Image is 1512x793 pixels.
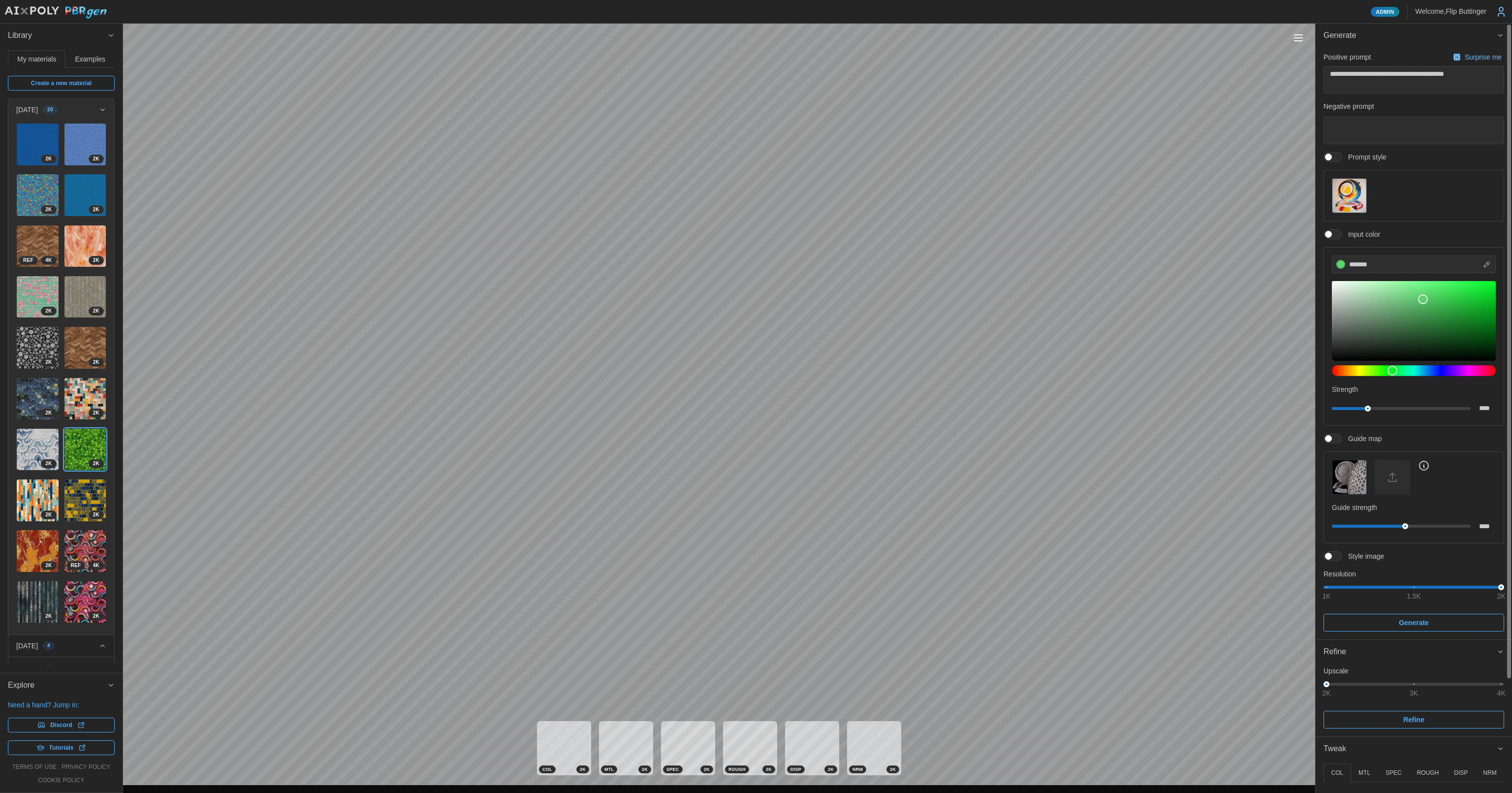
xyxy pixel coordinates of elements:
[1316,737,1512,761] button: Tweak
[64,378,106,420] img: HoR2omZZLXJGORTLu1Xa
[64,378,107,420] a: HoR2omZZLXJGORTLu1Xa2K
[1386,769,1402,777] p: SPEC
[1332,384,1496,394] p: Strength
[16,663,38,673] p: [DATE]
[45,562,52,570] span: 2 K
[1454,769,1468,777] p: DISP
[8,635,114,657] button: [DATE]4
[1291,31,1305,45] button: Toggle viewport controls
[8,740,115,755] a: Tutorials
[64,429,106,471] img: JRFGPhhRt5Yj1BDkBmTq
[8,673,107,698] span: Explore
[1416,6,1486,16] p: Welcome, Flip Buttinger
[1342,152,1386,162] span: Prompt style
[93,307,99,315] span: 2 K
[1332,460,1367,495] button: Guide map
[31,76,92,90] span: Create a new material
[580,766,586,773] span: 2 K
[16,641,38,651] p: [DATE]
[45,155,52,163] span: 2 K
[93,256,99,264] span: 2 K
[604,766,614,773] span: MTL
[1358,769,1370,777] p: MTL
[1316,48,1512,639] div: Generate
[16,105,38,115] p: [DATE]
[75,56,105,63] span: Examples
[542,766,552,773] span: COL
[45,511,52,519] span: 2 K
[16,225,59,268] a: MRcg1nKNNBH3icbFukDV4KREF
[50,718,72,732] span: Discord
[17,378,59,420] img: Hz2WzdisDSdMN9J5i1Bs
[17,429,59,471] img: BaNnYycJ0fHhekiD6q2s
[45,460,52,468] span: 2 K
[728,766,746,773] span: ROUGH
[1323,101,1504,111] p: Negative prompt
[47,642,50,650] span: 4
[64,327,106,369] img: xGfjer9ro03ZFYxz6oRE
[64,530,106,572] img: UuriGsXRL8LkN8CB8eaG
[8,700,115,710] p: Need a hand? Jump in:
[8,657,114,679] button: [DATE]4
[64,479,106,521] img: SqvTK9WxGY1p835nerRz
[64,276,106,318] img: xFUu4JYEYTMgrsbqNkuZ
[17,479,59,521] img: E0WDekRgOSM6MXRuYTC4
[93,409,99,417] span: 2 K
[666,766,679,773] span: SPEC
[1323,737,1497,761] span: Tweak
[45,307,52,315] span: 2 K
[45,358,52,366] span: 2 K
[93,562,99,570] span: 4 K
[64,581,106,623] img: CHIX8LGRgTTB8f7hNWti
[64,174,106,216] img: GwzMDprTAYZjo5gluq4k
[64,581,107,624] a: CHIX8LGRgTTB8f7hNWti2K
[64,124,106,165] img: jol2fuKaEVok4lJAdLsK
[93,206,99,214] span: 2 K
[64,276,107,318] a: xFUu4JYEYTMgrsbqNkuZ2K
[71,562,81,570] span: REF
[704,766,710,773] span: 2 K
[1323,666,1504,676] p: Upscale
[64,225,106,267] img: x8yfbN4GTchSu5dOOcil
[1316,664,1512,736] div: Refine
[17,225,59,267] img: MRcg1nKNNBH3icbFukDV
[8,99,114,121] button: [DATE]20
[16,276,59,318] a: A4Ip82XD3EJnSCKI0NXd2K
[16,174,59,217] a: CtbtV43PFwFjqTUrdrcr2K
[47,106,53,114] span: 20
[38,776,84,785] a: cookie policy
[1342,551,1384,561] span: Style image
[17,56,56,63] span: My materials
[1483,769,1496,777] p: NRM
[1332,503,1496,512] p: Guide strength
[17,276,59,318] img: A4Ip82XD3EJnSCKI0NXd
[1342,229,1380,239] span: Input color
[1465,52,1504,62] p: Surprise me
[642,766,648,773] span: 2 K
[1332,178,1367,213] button: Prompt style
[49,741,74,755] span: Tutorials
[45,256,52,264] span: 4 K
[1323,711,1504,729] button: Refine
[766,766,772,773] span: 2 K
[1417,769,1439,777] p: ROUGH
[852,766,863,773] span: NRM
[47,665,50,672] span: 4
[1323,52,1371,62] p: Positive prompt
[93,155,99,163] span: 2 K
[93,612,99,620] span: 2 K
[16,428,59,471] a: BaNnYycJ0fHhekiD6q2s2K
[16,479,59,522] a: E0WDekRgOSM6MXRuYTC42K
[64,123,107,166] a: jol2fuKaEVok4lJAdLsK2K
[16,530,59,572] a: PtnkfkJ0rlOgzqPVzBbq2K
[16,378,59,420] a: Hz2WzdisDSdMN9J5i1Bs2K
[16,326,59,369] a: rHikvvBoB3BgiCY53ZRV2K
[1403,711,1424,728] span: Refine
[1332,179,1366,213] img: Prompt style
[8,121,114,634] div: [DATE]20
[64,530,107,572] a: UuriGsXRL8LkN8CB8eaG4KREF
[45,612,52,620] span: 2 K
[64,428,107,471] a: JRFGPhhRt5Yj1BDkBmTq2K
[8,76,115,91] a: Create a new material
[64,225,107,268] a: x8yfbN4GTchSu5dOOcil2K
